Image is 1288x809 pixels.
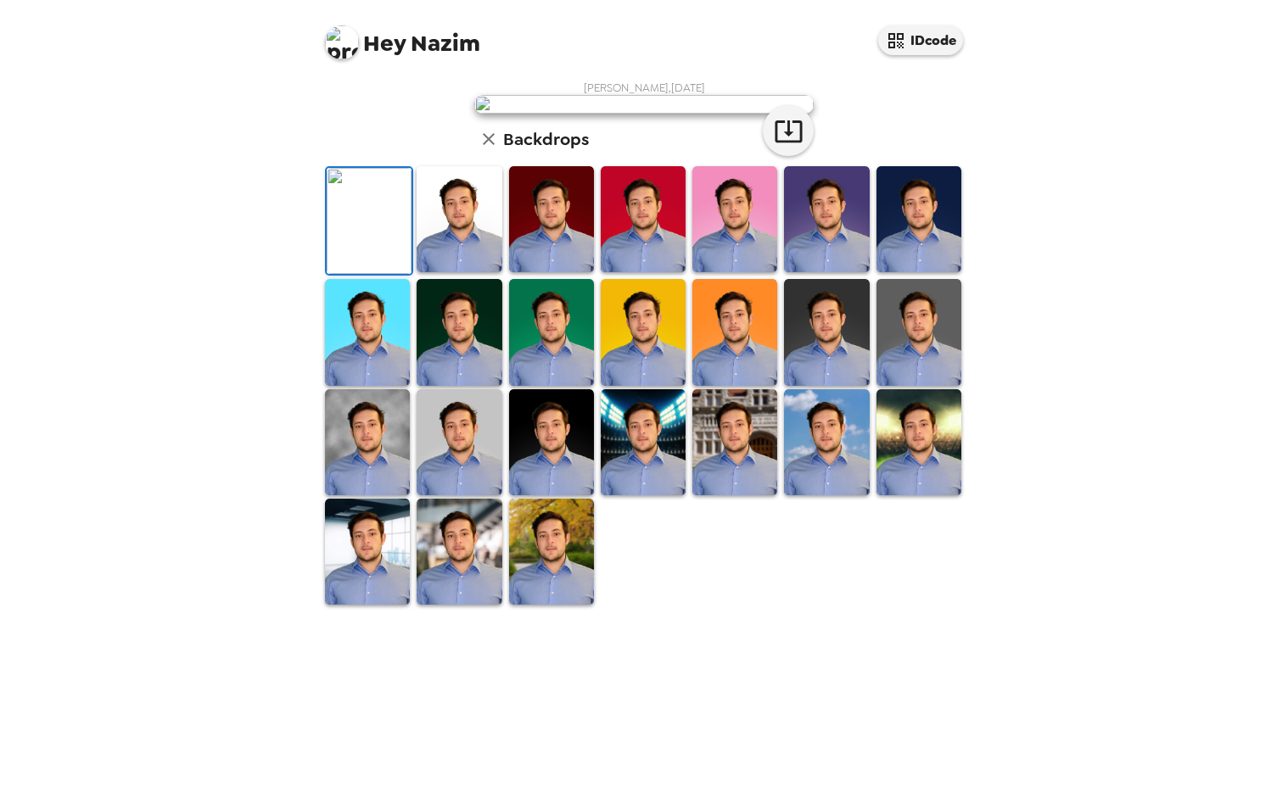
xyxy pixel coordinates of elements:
img: Original [327,168,412,274]
h6: Backdrops [503,126,589,153]
span: Nazim [325,17,480,55]
span: Hey [363,28,406,59]
img: user [474,95,814,114]
img: profile pic [325,25,359,59]
span: [PERSON_NAME] , [DATE] [584,81,705,95]
button: IDcode [878,25,963,55]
